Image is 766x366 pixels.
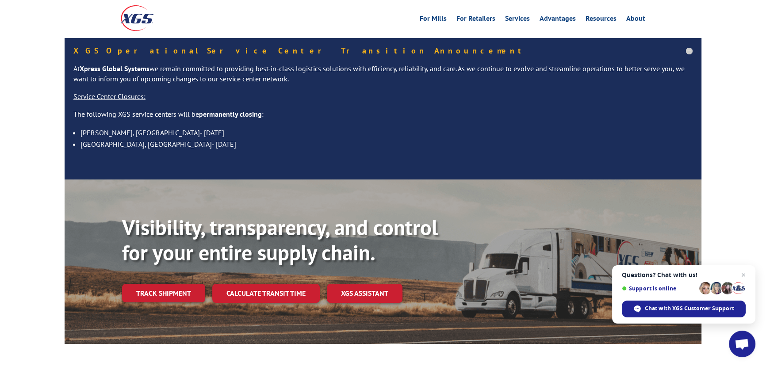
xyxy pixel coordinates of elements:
[327,284,402,303] a: XGS ASSISTANT
[622,285,696,292] span: Support is online
[729,331,755,357] a: Open chat
[199,110,262,118] strong: permanently closing
[456,15,495,25] a: For Retailers
[122,213,438,267] b: Visibility, transparency, and control for your entire supply chain.
[80,138,693,150] li: [GEOGRAPHIC_DATA], [GEOGRAPHIC_DATA]- [DATE]
[505,15,530,25] a: Services
[420,15,447,25] a: For Mills
[622,301,746,317] span: Chat with XGS Customer Support
[73,64,693,92] p: At we remain committed to providing best-in-class logistics solutions with efficiency, reliabilit...
[73,47,693,55] h5: XGS Operational Service Center Transition Announcement
[122,284,205,302] a: Track shipment
[73,109,693,127] p: The following XGS service centers will be :
[80,64,149,73] strong: Xpress Global Systems
[80,127,693,138] li: [PERSON_NAME], [GEOGRAPHIC_DATA]- [DATE]
[645,305,734,313] span: Chat with XGS Customer Support
[626,15,645,25] a: About
[212,284,320,303] a: Calculate transit time
[622,271,746,278] span: Questions? Chat with us!
[540,15,576,25] a: Advantages
[73,92,146,101] u: Service Center Closures:
[586,15,617,25] a: Resources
